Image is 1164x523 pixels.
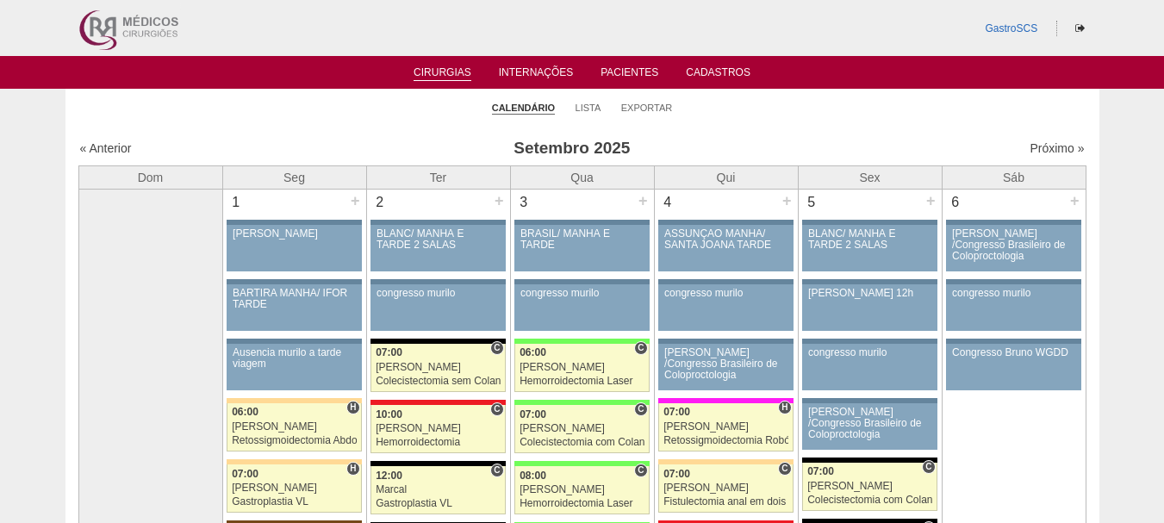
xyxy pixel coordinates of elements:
div: Key: Blanc [370,461,505,466]
a: Calendário [492,102,555,115]
div: [PERSON_NAME] [520,362,644,373]
div: Colecistectomia com Colangiografia VL [807,495,932,506]
span: Consultório [490,341,503,355]
div: BARTIRA MANHÃ/ IFOR TARDE [233,288,356,310]
div: congresso murilo [377,288,500,299]
div: 3 [511,190,538,215]
th: Qua [510,165,654,189]
a: [PERSON_NAME] /Congresso Brasileiro de Coloproctologia [802,403,937,450]
span: Consultório [922,460,935,474]
div: Key: Aviso [514,279,649,284]
div: Key: Aviso [658,220,793,225]
div: Key: Brasil [514,461,649,466]
div: congresso murilo [952,288,1075,299]
span: 07:00 [520,408,546,420]
a: congresso murilo [658,284,793,331]
div: 2 [367,190,394,215]
a: congresso murilo [514,284,649,331]
div: Fistulectomia anal em dois tempos [663,496,788,507]
span: Consultório [490,464,503,477]
a: Ausencia murilo a tarde viagem [227,344,361,390]
div: Key: Aviso [658,279,793,284]
a: Próximo » [1030,141,1084,155]
a: BARTIRA MANHÃ/ IFOR TARDE [227,284,361,331]
div: [PERSON_NAME] /Congresso Brasileiro de Coloproctologia [952,228,1075,263]
th: Qui [654,165,798,189]
span: Hospital [778,401,791,414]
div: [PERSON_NAME] 12h [808,288,931,299]
div: Key: Aviso [227,220,361,225]
span: Consultório [634,341,647,355]
div: Ausencia murilo a tarde viagem [233,347,356,370]
div: Key: Aviso [370,220,505,225]
a: congresso murilo [370,284,505,331]
a: C 08:00 [PERSON_NAME] Hemorroidectomia Laser [514,466,649,514]
a: C 12:00 Marcal Gastroplastia VL [370,466,505,514]
span: 06:00 [520,346,546,358]
a: ASSUNÇÃO MANHÃ/ SANTA JOANA TARDE [658,225,793,271]
div: BLANC/ MANHÃ E TARDE 2 SALAS [377,228,500,251]
div: [PERSON_NAME] [663,421,788,433]
a: [PERSON_NAME] 12h [802,284,937,331]
span: 08:00 [520,470,546,482]
div: Colecistectomia com Colangiografia VL [520,437,644,448]
div: Marcal [376,484,501,495]
div: [PERSON_NAME] [376,423,501,434]
div: Retossigmoidectomia Robótica [663,435,788,446]
div: 6 [943,190,969,215]
div: + [780,190,794,212]
div: Congresso Bruno WGDD [952,347,1075,358]
a: C 07:00 [PERSON_NAME] Colecistectomia com Colangiografia VL [514,405,649,453]
div: [PERSON_NAME] [376,362,501,373]
a: Cadastros [686,66,750,84]
div: Key: Aviso [514,220,649,225]
a: C 07:00 [PERSON_NAME] Colecistectomia com Colangiografia VL [802,463,937,511]
div: Key: Blanc [802,458,937,463]
th: Ter [366,165,510,189]
div: Key: Aviso [227,339,361,344]
a: BRASIL/ MANHÃ E TARDE [514,225,649,271]
div: Colecistectomia sem Colangiografia VL [376,376,501,387]
div: Key: Aviso [946,339,1080,344]
div: Gastroplastia VL [232,496,357,507]
a: H 07:00 [PERSON_NAME] Gastroplastia VL [227,464,361,513]
div: ASSUNÇÃO MANHÃ/ SANTA JOANA TARDE [664,228,787,251]
div: congresso murilo [664,288,787,299]
div: + [924,190,938,212]
div: Key: Brasil [514,339,649,344]
div: [PERSON_NAME] [233,228,356,240]
div: Retossigmoidectomia Abdominal VL [232,435,357,446]
a: congresso murilo [946,284,1080,331]
div: Key: Pro Matre [658,398,793,403]
a: [PERSON_NAME] [227,225,361,271]
span: 07:00 [376,346,402,358]
a: [PERSON_NAME] /Congresso Brasileiro de Coloproctologia [946,225,1080,271]
div: Hemorroidectomia Laser [520,376,644,387]
div: BRASIL/ MANHÃ E TARDE [520,228,644,251]
div: Hemorroidectomia Laser [520,498,644,509]
div: [PERSON_NAME] /Congresso Brasileiro de Coloproctologia [664,347,787,382]
div: Key: Aviso [946,220,1080,225]
div: 4 [655,190,682,215]
div: Key: Blanc [370,339,505,344]
div: Key: Assunção [370,400,505,405]
th: Seg [222,165,366,189]
div: Key: Bartira [227,459,361,464]
a: Lista [576,102,601,114]
div: + [1068,190,1082,212]
span: 10:00 [376,408,402,420]
a: C 06:00 [PERSON_NAME] Hemorroidectomia Laser [514,344,649,392]
a: C 10:00 [PERSON_NAME] Hemorroidectomia [370,405,505,453]
div: Hemorroidectomia [376,437,501,448]
div: Key: Aviso [802,279,937,284]
span: Consultório [778,462,791,476]
div: [PERSON_NAME] [232,483,357,494]
a: GastroSCS [985,22,1037,34]
div: Gastroplastia VL [376,498,501,509]
a: H 06:00 [PERSON_NAME] Retossigmoidectomia Abdominal VL [227,403,361,451]
span: 12:00 [376,470,402,482]
div: Key: Aviso [227,279,361,284]
span: Hospital [346,462,359,476]
div: Key: Bartira [227,398,361,403]
a: congresso murilo [802,344,937,390]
